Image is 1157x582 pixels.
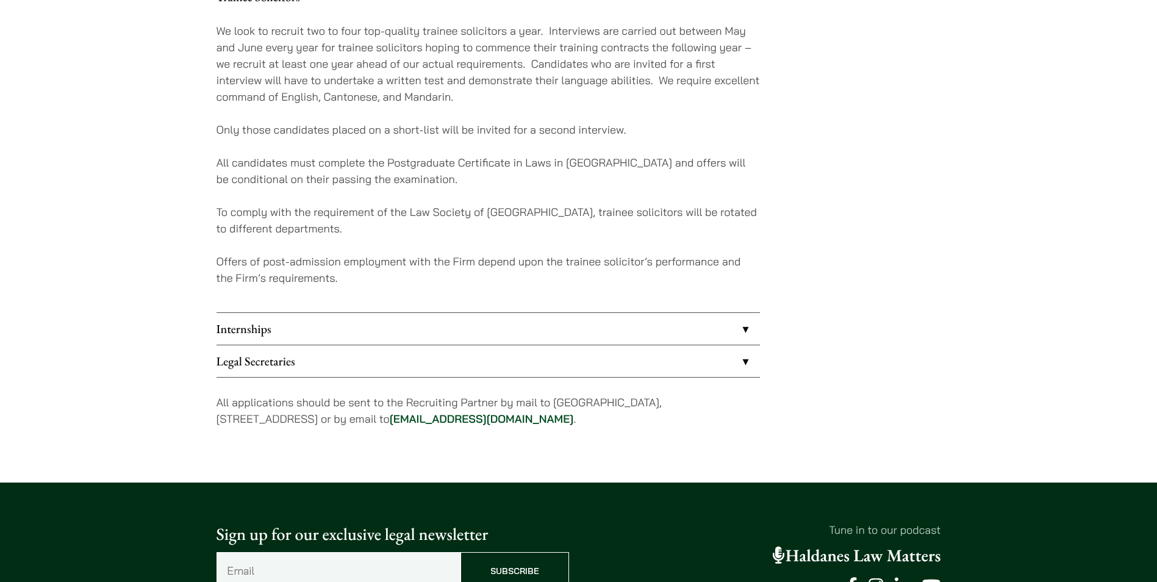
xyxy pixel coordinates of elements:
[217,121,760,138] p: Only those candidates placed on a short-list will be invited for a second interview.
[217,313,760,345] a: Internships
[217,253,760,286] p: Offers of post-admission employment with the Firm depend upon the trainee solicitor’s performance...
[217,522,569,547] p: Sign up for our exclusive legal newsletter
[217,154,760,187] p: All candidates must complete the Postgraduate Certificate in Laws in [GEOGRAPHIC_DATA] and offers...
[217,394,760,427] p: All applications should be sent to the Recruiting Partner by mail to [GEOGRAPHIC_DATA], [STREET_A...
[217,204,760,237] p: To comply with the requirement of the Law Society of [GEOGRAPHIC_DATA], trainee solicitors will b...
[217,13,760,312] div: Trainee Solicitors
[773,545,941,567] a: Haldanes Law Matters
[390,412,574,426] a: [EMAIL_ADDRESS][DOMAIN_NAME]
[217,345,760,377] a: Legal Secretaries
[589,522,941,538] p: Tune in to our podcast
[217,23,760,105] p: We look to recruit two to four top-quality trainee solicitors a year. Interviews are carried out ...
